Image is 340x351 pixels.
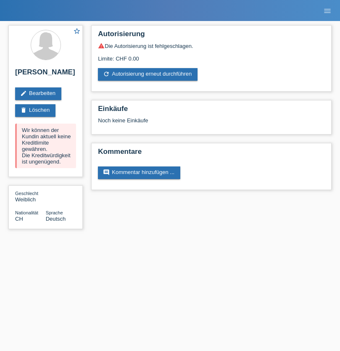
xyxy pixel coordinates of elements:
h2: Autorisierung [98,30,325,42]
div: Die Autorisierung ist fehlgeschlagen. [98,42,325,49]
h2: [PERSON_NAME] [15,68,76,81]
h2: Einkäufe [98,105,325,117]
span: Deutsch [46,216,66,222]
a: menu [319,8,336,13]
div: Weiblich [15,190,46,203]
i: edit [20,90,27,97]
i: delete [20,107,27,113]
a: star_border [73,27,81,36]
a: refreshAutorisierung erneut durchführen [98,68,198,81]
a: deleteLöschen [15,104,55,117]
i: menu [323,7,332,15]
span: Geschlecht [15,191,38,196]
h2: Kommentare [98,148,325,160]
div: Noch keine Einkäufe [98,117,325,130]
span: Schweiz [15,216,23,222]
div: Wir können der Kundin aktuell keine Kreditlimite gewähren. Die Kreditwürdigkeit ist ungenügend. [15,124,76,168]
i: comment [103,169,110,176]
i: star_border [73,27,81,35]
a: editBearbeiten [15,87,61,100]
i: refresh [103,71,110,77]
i: warning [98,42,105,49]
span: Nationalität [15,210,38,215]
a: commentKommentar hinzufügen ... [98,166,180,179]
div: Limite: CHF 0.00 [98,49,325,62]
span: Sprache [46,210,63,215]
